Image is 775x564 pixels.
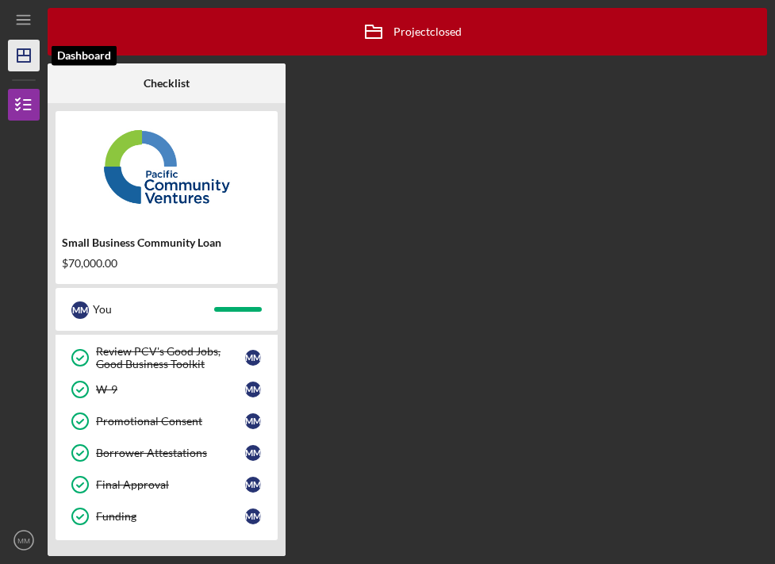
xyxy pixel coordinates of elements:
[63,342,270,374] a: Review PCV's Good Jobs, Good Business ToolkitMM
[96,447,245,459] div: Borrower Attestations
[96,478,245,491] div: Final Approval
[144,77,190,90] b: Checklist
[96,345,245,370] div: Review PCV's Good Jobs, Good Business Toolkit
[245,477,261,493] div: M M
[63,405,270,437] a: Promotional ConsentMM
[96,383,245,396] div: W-9
[245,350,261,366] div: M M
[245,445,261,461] div: M M
[354,12,462,52] div: Project closed
[8,524,40,556] button: MM
[17,536,30,545] text: MM
[245,413,261,429] div: M M
[245,508,261,524] div: M M
[62,236,271,249] div: Small Business Community Loan
[96,510,245,523] div: Funding
[93,296,214,323] div: You
[63,469,270,501] a: Final ApprovalMM
[63,374,270,405] a: W-9MM
[62,257,271,270] div: $70,000.00
[245,382,261,397] div: M M
[63,437,270,469] a: Borrower AttestationsMM
[71,301,89,319] div: M M
[96,415,245,428] div: Promotional Consent
[63,501,270,532] a: FundingMM
[56,119,278,214] img: Product logo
